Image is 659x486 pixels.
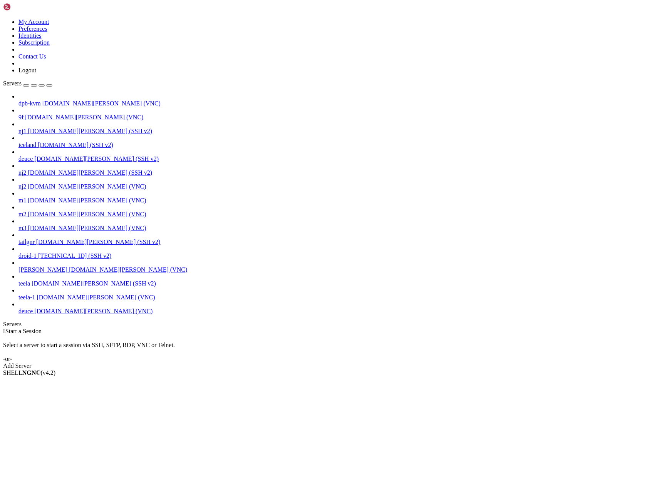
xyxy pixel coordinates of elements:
[28,225,146,231] span: [DOMAIN_NAME][PERSON_NAME] (VNC)
[18,128,656,135] a: nj1 [DOMAIN_NAME][PERSON_NAME] (SSH v2)
[18,107,656,121] li: 9f [DOMAIN_NAME][PERSON_NAME] (VNC)
[28,197,146,204] span: [DOMAIN_NAME][PERSON_NAME] (VNC)
[28,211,146,217] span: [DOMAIN_NAME][PERSON_NAME] (VNC)
[18,149,656,162] li: deuce [DOMAIN_NAME][PERSON_NAME] (SSH v2)
[18,135,656,149] li: iceland [DOMAIN_NAME] (SSH v2)
[18,246,656,259] li: droid-1 [TECHNICAL_ID] (SSH v2)
[3,80,22,87] span: Servers
[18,266,656,273] a: [PERSON_NAME] [DOMAIN_NAME][PERSON_NAME] (VNC)
[28,183,146,190] span: [DOMAIN_NAME][PERSON_NAME] (VNC)
[18,25,47,32] a: Preferences
[25,114,143,120] span: [DOMAIN_NAME][PERSON_NAME] (VNC)
[32,280,156,287] span: [DOMAIN_NAME][PERSON_NAME] (SSH v2)
[37,294,155,301] span: [DOMAIN_NAME][PERSON_NAME] (VNC)
[18,169,26,176] span: nj2
[18,273,656,287] li: teela [DOMAIN_NAME][PERSON_NAME] (SSH v2)
[18,176,656,190] li: nj2 [DOMAIN_NAME][PERSON_NAME] (VNC)
[18,211,26,217] span: m2
[18,93,656,107] li: dpb-kvm [DOMAIN_NAME][PERSON_NAME] (VNC)
[28,169,152,176] span: [DOMAIN_NAME][PERSON_NAME] (SSH v2)
[18,197,26,204] span: m1
[34,155,159,162] span: [DOMAIN_NAME][PERSON_NAME] (SSH v2)
[18,218,656,232] li: m3 [DOMAIN_NAME][PERSON_NAME] (VNC)
[3,328,5,334] span: 
[18,18,49,25] a: My Account
[18,308,33,314] span: deuce
[18,225,656,232] a: m3 [DOMAIN_NAME][PERSON_NAME] (VNC)
[5,328,42,334] span: Start a Session
[18,232,656,246] li: tailgnr [DOMAIN_NAME][PERSON_NAME] (SSH v2)
[18,294,35,301] span: teela-1
[18,252,656,259] a: droid-1 [TECHNICAL_ID] (SSH v2)
[3,335,656,362] div: Select a server to start a session via SSH, SFTP, RDP, VNC or Telnet. -or-
[18,301,656,315] li: deuce [DOMAIN_NAME][PERSON_NAME] (VNC)
[18,239,35,245] span: tailgnr
[38,252,111,259] span: [TECHNICAL_ID] (SSH v2)
[3,362,656,369] div: Add Server
[28,128,152,134] span: [DOMAIN_NAME][PERSON_NAME] (SSH v2)
[18,280,30,287] span: teela
[18,100,656,107] a: dpb-kvm [DOMAIN_NAME][PERSON_NAME] (VNC)
[18,190,656,204] li: m1 [DOMAIN_NAME][PERSON_NAME] (VNC)
[18,114,656,121] a: 9f [DOMAIN_NAME][PERSON_NAME] (VNC)
[3,80,52,87] a: Servers
[18,266,67,273] span: [PERSON_NAME]
[18,211,656,218] a: m2 [DOMAIN_NAME][PERSON_NAME] (VNC)
[36,239,161,245] span: [DOMAIN_NAME][PERSON_NAME] (SSH v2)
[18,142,36,148] span: iceland
[18,225,26,231] span: m3
[3,321,656,328] div: Servers
[3,3,47,11] img: Shellngn
[18,32,42,39] a: Identities
[18,142,656,149] a: iceland [DOMAIN_NAME] (SSH v2)
[18,128,26,134] span: nj1
[18,252,37,259] span: droid-1
[18,67,36,73] a: Logout
[41,369,56,376] span: 4.2.0
[18,155,656,162] a: deuce [DOMAIN_NAME][PERSON_NAME] (SSH v2)
[18,162,656,176] li: nj2 [DOMAIN_NAME][PERSON_NAME] (SSH v2)
[18,53,46,60] a: Contact Us
[3,369,55,376] span: SHELL ©
[18,169,656,176] a: nj2 [DOMAIN_NAME][PERSON_NAME] (SSH v2)
[18,183,656,190] a: nj2 [DOMAIN_NAME][PERSON_NAME] (VNC)
[18,204,656,218] li: m2 [DOMAIN_NAME][PERSON_NAME] (VNC)
[18,183,26,190] span: nj2
[18,294,656,301] a: teela-1 [DOMAIN_NAME][PERSON_NAME] (VNC)
[18,114,23,120] span: 9f
[18,197,656,204] a: m1 [DOMAIN_NAME][PERSON_NAME] (VNC)
[18,239,656,246] a: tailgnr [DOMAIN_NAME][PERSON_NAME] (SSH v2)
[38,142,113,148] span: [DOMAIN_NAME] (SSH v2)
[18,259,656,273] li: [PERSON_NAME] [DOMAIN_NAME][PERSON_NAME] (VNC)
[18,100,41,107] span: dpb-kvm
[42,100,161,107] span: [DOMAIN_NAME][PERSON_NAME] (VNC)
[22,369,36,376] b: NGN
[18,287,656,301] li: teela-1 [DOMAIN_NAME][PERSON_NAME] (VNC)
[18,39,50,46] a: Subscription
[18,121,656,135] li: nj1 [DOMAIN_NAME][PERSON_NAME] (SSH v2)
[34,308,153,314] span: [DOMAIN_NAME][PERSON_NAME] (VNC)
[69,266,187,273] span: [DOMAIN_NAME][PERSON_NAME] (VNC)
[18,155,33,162] span: deuce
[18,280,656,287] a: teela [DOMAIN_NAME][PERSON_NAME] (SSH v2)
[18,308,656,315] a: deuce [DOMAIN_NAME][PERSON_NAME] (VNC)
